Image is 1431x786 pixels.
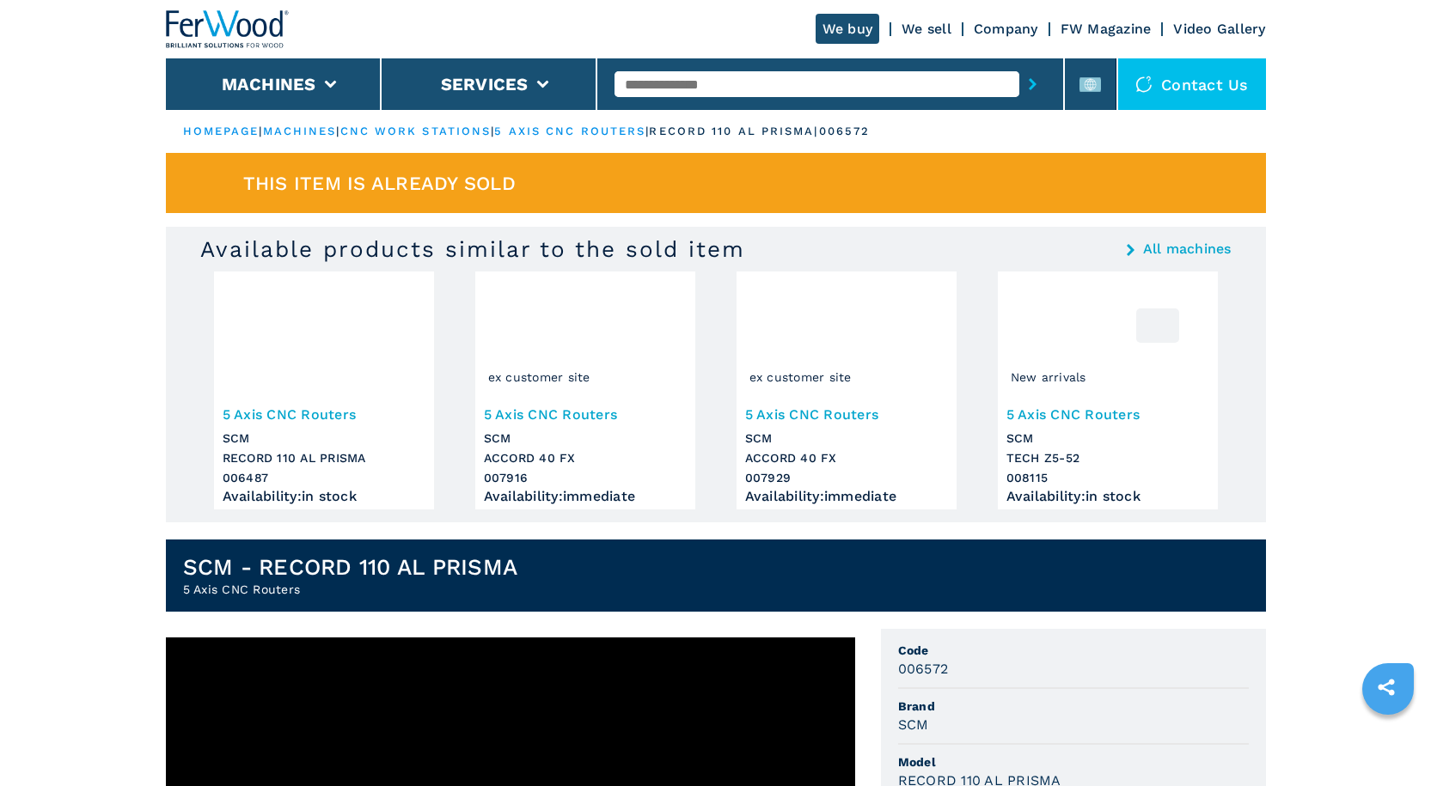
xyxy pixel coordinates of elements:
span: This item is already sold [243,174,516,193]
h3: 5 Axis CNC Routers [223,405,425,424]
span: Code [898,642,1249,659]
div: Availability : immediate [484,492,687,501]
a: 5 Axis CNC Routers SCM TECH Z5-52New arrivals0081155 Axis CNC RoutersSCMTECH Z5-52008115Availabil... [998,271,1218,509]
h3: 006572 [898,659,949,679]
p: record 110 al prisma | [649,124,818,139]
p: 006572 [819,124,871,139]
a: machines [263,125,337,137]
div: Contact us [1118,58,1266,110]
a: 5 Axis CNC Routers SCM ACCORD 40 FXex customer site5 Axis CNC RoutersSCMACCORD 40 FX007929Availab... [737,271,957,509]
span: | [491,125,494,137]
h3: 5 Axis CNC Routers [484,405,687,424]
h3: SCM RECORD 110 AL PRISMA 006487 [223,429,425,488]
button: Services [441,74,529,94]
a: All machines [1143,242,1232,256]
a: FW Magazine [1061,21,1152,37]
a: Video Gallery [1173,21,1265,37]
h2: 5 Axis CNC Routers [183,581,518,598]
img: Contact us [1135,76,1153,93]
div: Availability : immediate [745,492,948,501]
span: ex customer site [484,364,595,390]
h3: Available products similar to the sold item [200,235,745,263]
iframe: Chat [1358,709,1418,773]
a: 5 Axis CNC Routers SCM RECORD 110 AL PRISMA5 Axis CNC RoutersSCMRECORD 110 AL PRISMA006487Availab... [214,271,434,509]
span: Brand [898,698,1249,715]
span: | [259,125,262,137]
div: Availability : in stock [223,492,425,501]
span: | [645,125,649,137]
button: submit-button [1019,64,1046,104]
span: New arrivals [1006,364,1091,390]
a: HOMEPAGE [183,125,260,137]
h3: SCM ACCORD 40 FX 007916 [484,429,687,488]
a: 5 Axis CNC Routers SCM ACCORD 40 FXex customer site5 Axis CNC RoutersSCMACCORD 40 FX007916Availab... [475,271,695,509]
a: Company [974,21,1038,37]
a: 5 axis cnc routers [494,125,645,137]
a: We sell [902,21,951,37]
span: | [336,125,339,137]
span: Model [898,753,1249,771]
a: We buy [816,14,880,44]
a: sharethis [1365,666,1408,709]
a: cnc work stations [340,125,492,137]
h1: SCM - RECORD 110 AL PRISMA [183,553,518,581]
img: Ferwood [166,10,290,48]
h3: 5 Axis CNC Routers [745,405,948,424]
h3: SCM TECH Z5-52 008115 [1006,429,1209,488]
button: Machines [222,74,316,94]
div: Availability : in stock [1006,492,1209,501]
h3: SCM [898,715,929,734]
h3: SCM ACCORD 40 FX 007929 [745,429,948,488]
span: ex customer site [745,364,856,390]
h3: 5 Axis CNC Routers [1006,405,1209,424]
